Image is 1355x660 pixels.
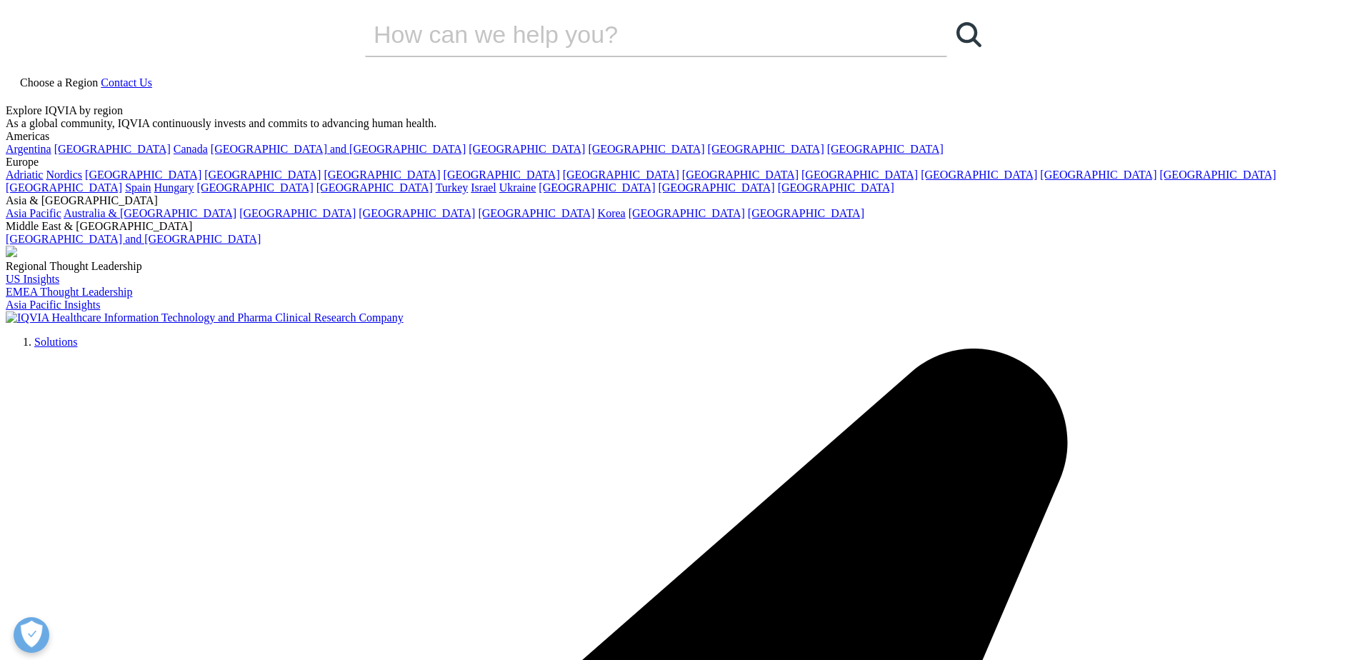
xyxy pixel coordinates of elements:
a: US Insights [6,273,59,285]
img: IQVIA Healthcare Information Technology and Pharma Clinical Research Company [6,311,404,324]
input: Search [365,13,906,56]
a: [GEOGRAPHIC_DATA] [778,181,894,194]
div: Middle East & [GEOGRAPHIC_DATA] [6,220,1349,233]
a: Argentina [6,143,51,155]
a: [GEOGRAPHIC_DATA] [1159,169,1276,181]
a: [GEOGRAPHIC_DATA] [1040,169,1156,181]
img: 2093_analyzing-data-using-big-screen-display-and-laptop.png [6,246,17,257]
div: Regional Thought Leadership [6,260,1349,273]
a: [GEOGRAPHIC_DATA] [588,143,704,155]
a: [GEOGRAPHIC_DATA] [539,181,655,194]
a: Turkey [436,181,469,194]
div: Explore IQVIA by region [6,104,1349,117]
div: Europe [6,156,1349,169]
a: [GEOGRAPHIC_DATA] [324,169,440,181]
a: Asia Pacific [6,207,61,219]
a: [GEOGRAPHIC_DATA] [629,207,745,219]
div: As a global community, IQVIA continuously invests and commits to advancing human health. [6,117,1349,130]
div: Americas [6,130,1349,143]
a: Solutions [34,336,77,348]
a: [GEOGRAPHIC_DATA] [682,169,799,181]
a: Search [947,13,990,56]
a: [GEOGRAPHIC_DATA] [921,169,1037,181]
a: EMEA Thought Leadership [6,286,132,298]
a: Spain [125,181,151,194]
a: [GEOGRAPHIC_DATA] [563,169,679,181]
a: [GEOGRAPHIC_DATA] and [GEOGRAPHIC_DATA] [211,143,466,155]
a: [GEOGRAPHIC_DATA] [197,181,314,194]
svg: Search [956,22,981,47]
a: Israel [471,181,496,194]
a: Contact Us [101,76,152,89]
a: [GEOGRAPHIC_DATA] [469,143,585,155]
a: [GEOGRAPHIC_DATA] [54,143,171,155]
a: [GEOGRAPHIC_DATA] and [GEOGRAPHIC_DATA] [6,233,261,245]
button: Open Preferences [14,617,49,653]
a: Asia Pacific Insights [6,299,100,311]
a: [GEOGRAPHIC_DATA] [708,143,824,155]
a: Nordics [46,169,82,181]
a: [GEOGRAPHIC_DATA] [316,181,433,194]
a: [GEOGRAPHIC_DATA] [85,169,201,181]
span: Choose a Region [20,76,98,89]
a: Adriatic [6,169,43,181]
a: [GEOGRAPHIC_DATA] [827,143,944,155]
a: [GEOGRAPHIC_DATA] [6,181,122,194]
a: [GEOGRAPHIC_DATA] [801,169,918,181]
a: [GEOGRAPHIC_DATA] [658,181,774,194]
a: [GEOGRAPHIC_DATA] [204,169,321,181]
a: [GEOGRAPHIC_DATA] [359,207,475,219]
a: Australia & [GEOGRAPHIC_DATA] [64,207,236,219]
a: Hungary [154,181,194,194]
div: Asia & [GEOGRAPHIC_DATA] [6,194,1349,207]
a: [GEOGRAPHIC_DATA] [748,207,864,219]
a: Ukraine [499,181,536,194]
a: [GEOGRAPHIC_DATA] [478,207,594,219]
a: [GEOGRAPHIC_DATA] [239,207,356,219]
a: Canada [174,143,208,155]
a: Korea [598,207,626,219]
a: [GEOGRAPHIC_DATA] [444,169,560,181]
